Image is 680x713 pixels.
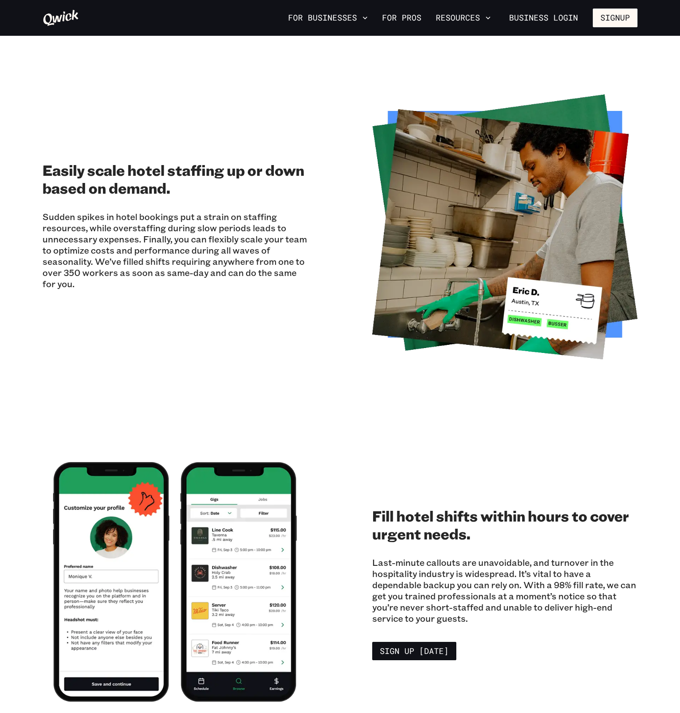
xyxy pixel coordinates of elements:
a: Sign up [DATE] [372,642,456,661]
button: Signup [593,8,637,27]
button: For Businesses [285,10,371,25]
img: Qwick for Restaurants [372,94,637,360]
h2: Easily scale hotel staffing up or down based on demand. [42,161,308,197]
p: Sudden spikes in hotel bookings put a strain on staffing resources, while overstaffing during slo... [42,211,308,289]
a: Business Login [501,8,586,27]
button: Resources [432,10,494,25]
h2: Fill hotel shifts within hours to cover urgent needs. [372,507,637,543]
p: Last-minute callouts are unavoidable, and turnover in the hospitality industry is widespread. It’... [372,557,637,624]
a: For Pros [378,10,425,25]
